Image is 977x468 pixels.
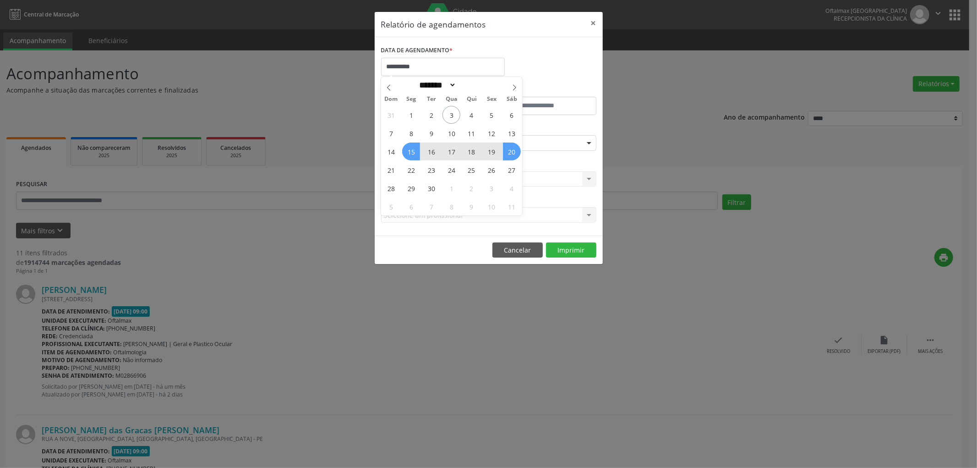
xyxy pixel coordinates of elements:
[422,106,440,124] span: Setembro 2, 2025
[462,96,482,102] span: Qui
[483,198,501,215] span: Outubro 10, 2025
[422,161,440,179] span: Setembro 23, 2025
[442,96,462,102] span: Qua
[584,12,603,34] button: Close
[381,44,453,58] label: DATA DE AGENDAMENTO
[492,242,543,258] button: Cancelar
[442,179,460,197] span: Outubro 1, 2025
[422,198,440,215] span: Outubro 7, 2025
[503,179,521,197] span: Outubro 4, 2025
[381,96,401,102] span: Dom
[456,80,486,90] input: Year
[483,179,501,197] span: Outubro 3, 2025
[483,106,501,124] span: Setembro 5, 2025
[482,96,502,102] span: Sex
[491,83,596,97] label: ATÉ
[402,198,420,215] span: Outubro 6, 2025
[422,124,440,142] span: Setembro 9, 2025
[402,143,420,160] span: Setembro 15, 2025
[442,106,460,124] span: Setembro 3, 2025
[421,96,442,102] span: Ter
[402,124,420,142] span: Setembro 8, 2025
[463,124,480,142] span: Setembro 11, 2025
[382,161,400,179] span: Setembro 21, 2025
[382,198,400,215] span: Outubro 5, 2025
[442,198,460,215] span: Outubro 8, 2025
[382,106,400,124] span: Agosto 31, 2025
[422,179,440,197] span: Setembro 30, 2025
[382,179,400,197] span: Setembro 28, 2025
[402,161,420,179] span: Setembro 22, 2025
[483,161,501,179] span: Setembro 26, 2025
[463,143,480,160] span: Setembro 18, 2025
[442,124,460,142] span: Setembro 10, 2025
[402,179,420,197] span: Setembro 29, 2025
[382,143,400,160] span: Setembro 14, 2025
[483,124,501,142] span: Setembro 12, 2025
[483,143,501,160] span: Setembro 19, 2025
[463,179,480,197] span: Outubro 2, 2025
[503,124,521,142] span: Setembro 13, 2025
[401,96,421,102] span: Seg
[402,106,420,124] span: Setembro 1, 2025
[463,198,480,215] span: Outubro 9, 2025
[442,161,460,179] span: Setembro 24, 2025
[463,106,480,124] span: Setembro 4, 2025
[503,143,521,160] span: Setembro 20, 2025
[503,106,521,124] span: Setembro 6, 2025
[502,96,522,102] span: Sáb
[442,143,460,160] span: Setembro 17, 2025
[416,80,457,90] select: Month
[463,161,480,179] span: Setembro 25, 2025
[422,143,440,160] span: Setembro 16, 2025
[546,242,596,258] button: Imprimir
[381,18,486,30] h5: Relatório de agendamentos
[503,198,521,215] span: Outubro 11, 2025
[503,161,521,179] span: Setembro 27, 2025
[382,124,400,142] span: Setembro 7, 2025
